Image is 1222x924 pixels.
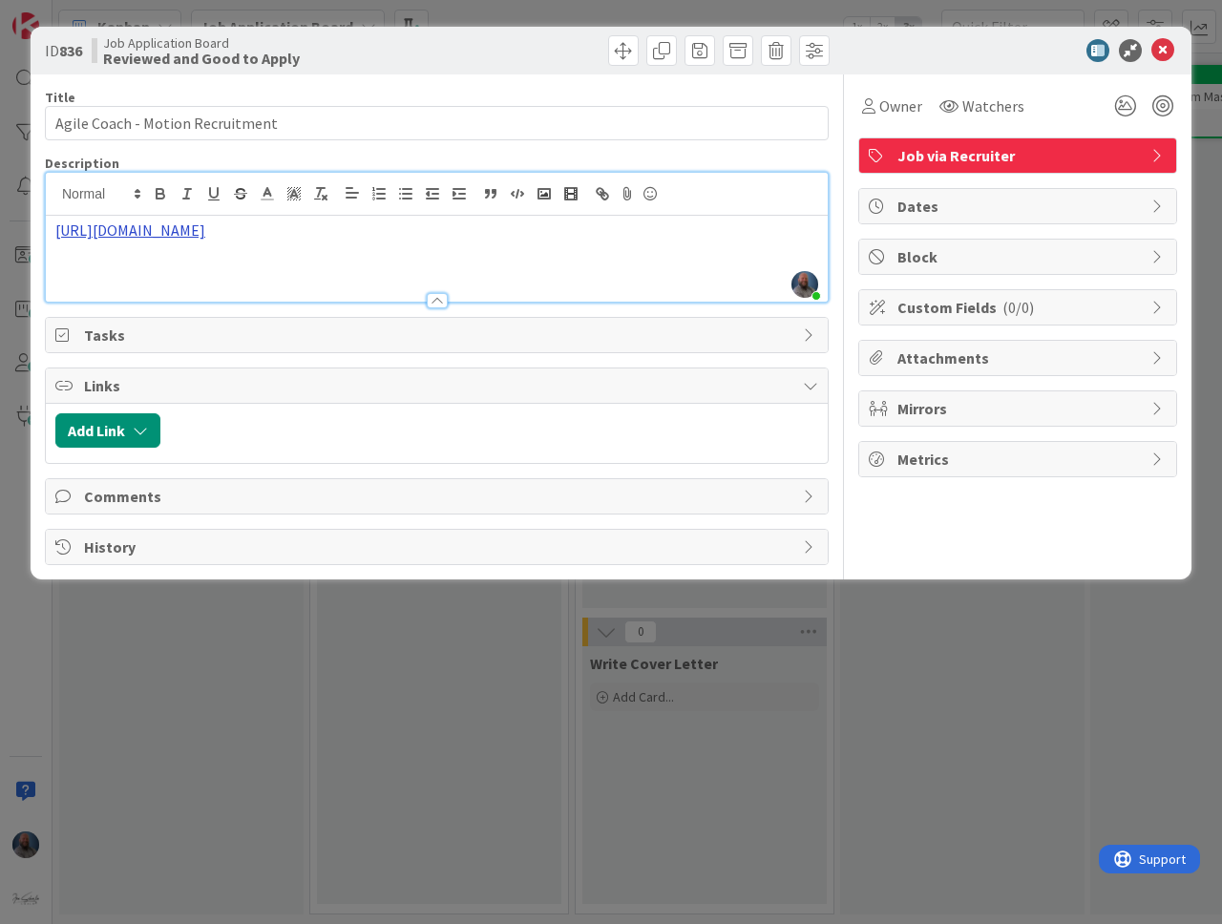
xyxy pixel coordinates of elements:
span: History [84,535,793,558]
span: Attachments [897,346,1142,369]
span: Comments [84,485,793,508]
span: ( 0/0 ) [1002,298,1034,317]
span: Description [45,155,119,172]
span: Block [897,245,1142,268]
a: [URL][DOMAIN_NAME] [55,220,205,240]
span: Job Application Board [103,35,300,51]
span: Links [84,374,793,397]
span: Custom Fields [897,296,1142,319]
span: Tasks [84,324,793,346]
span: ID [45,39,82,62]
span: Watchers [962,94,1024,117]
b: Reviewed and Good to Apply [103,51,300,66]
input: type card name here... [45,106,829,140]
span: Owner [879,94,922,117]
span: Dates [897,195,1142,218]
button: Add Link [55,413,160,448]
img: MjtiY7kdkkRCzCJgzYhmOLTBOrfnjzbK.png [791,271,818,298]
b: 836 [59,41,82,60]
span: Metrics [897,448,1142,471]
span: Job via Recruiter [897,144,1142,167]
span: Support [40,3,87,26]
label: Title [45,89,75,106]
span: Mirrors [897,397,1142,420]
